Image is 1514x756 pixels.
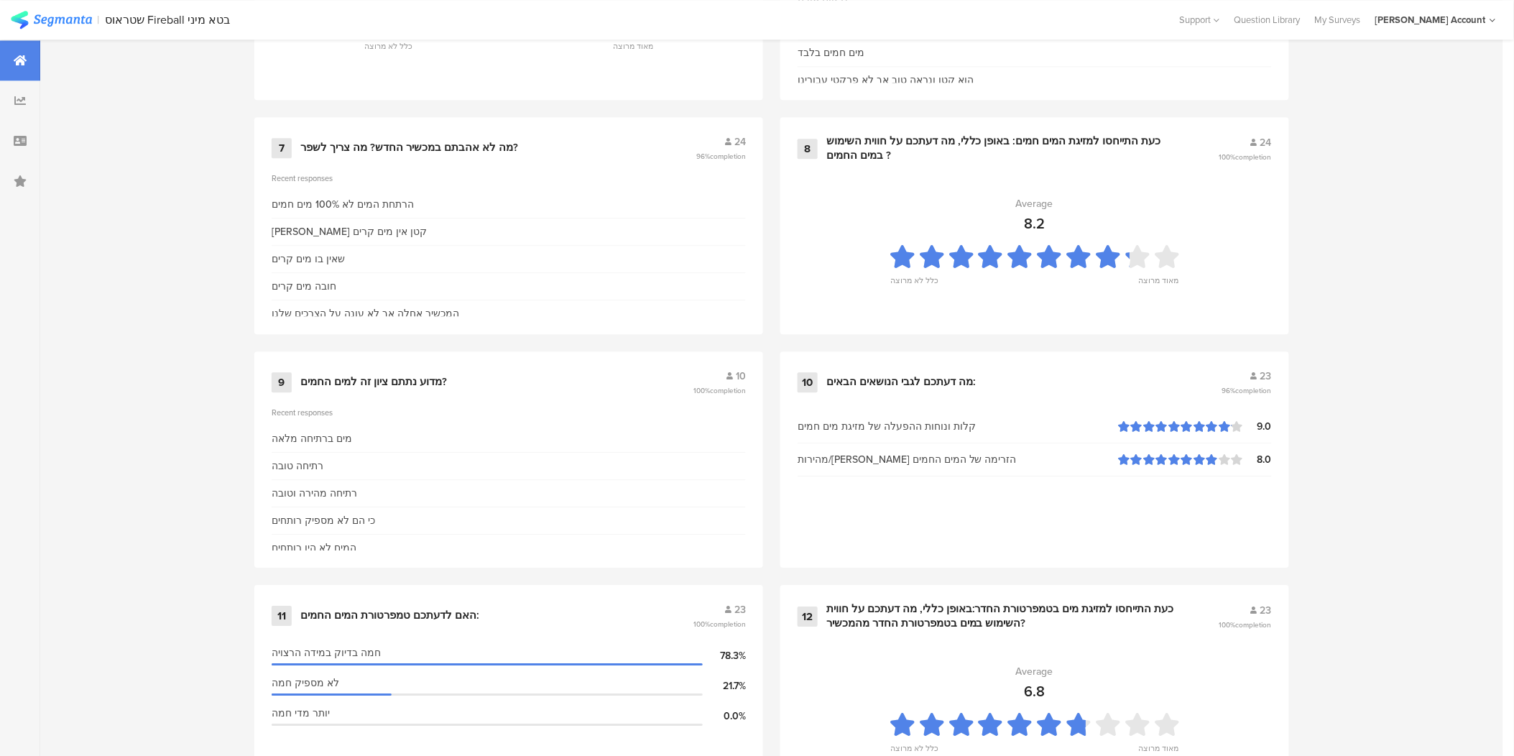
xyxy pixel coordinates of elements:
[1227,13,1308,27] a: Question Library
[272,486,357,501] div: רתיחה מהירה וטובה
[798,45,864,60] div: מים חמים בלבד
[696,151,746,162] span: 96%
[703,648,746,663] div: 78.3%
[272,306,459,321] div: המכשיר אחלה אך לא עונה על הצרכים שלנו
[364,40,412,60] div: כלל לא מרוצה
[272,138,292,158] div: 7
[798,73,974,88] div: הוא קטן ונראה טוב אך לא פרקטי עבורינו
[710,619,746,630] span: completion
[798,607,818,627] div: 12
[613,40,653,60] div: מאוד מרוצה
[798,452,1119,467] div: מהירות/[PERSON_NAME] הזרימה של המים החמים
[272,540,356,556] div: המים לא היו רותחים
[693,619,746,630] span: 100%
[798,372,818,392] div: 10
[1016,196,1053,211] div: Average
[1260,369,1272,384] span: 23
[272,279,336,294] div: חובה מים קרים
[272,197,414,212] div: הרתחת המים לא 100% מים חמים
[693,385,746,396] span: 100%
[703,678,746,693] div: 21.7%
[826,134,1184,162] div: כעת התייחסו למזיגת המים חמים: באופן כללי, מה דעתכם על חווית השימוש במים החמים ?
[1139,275,1179,295] div: מאוד מרוצה
[272,431,352,446] div: מים ברתיחה מלאה
[1260,135,1272,150] span: 24
[736,369,746,384] span: 10
[1219,152,1272,162] span: 100%
[1236,385,1272,396] span: completion
[1025,681,1046,702] div: 6.8
[1016,664,1053,679] div: Average
[1243,419,1272,434] div: 9.0
[272,606,292,626] div: 11
[1180,9,1220,31] div: Support
[272,407,746,418] div: Recent responses
[272,252,345,267] div: שאין בו מים קרים
[300,609,479,623] div: האם לדעתכם טמפרטורת המים החמים:
[98,11,100,28] div: |
[272,458,323,474] div: רתיחה טובה
[734,602,746,617] span: 23
[1236,619,1272,630] span: completion
[798,419,1119,434] div: קלות ונוחות ההפעלה של מזיגת מים חמים
[300,375,447,389] div: מדוע נתתם ציון זה למים החמים?
[826,375,976,389] div: מה דעתכם לגבי הנושאים הבאים:
[300,141,518,155] div: מה לא אהבתם במכשיר החדש? מה צריך לשפר?
[710,151,746,162] span: completion
[1260,603,1272,618] span: 23
[734,134,746,149] span: 24
[710,385,746,396] span: completion
[106,13,231,27] div: שטראוס Fireball בטא מיני
[1236,152,1272,162] span: completion
[272,172,746,184] div: Recent responses
[703,709,746,724] div: 0.0%
[272,372,292,392] div: 9
[1243,452,1272,467] div: 8.0
[1219,619,1272,630] span: 100%
[1222,385,1272,396] span: 96%
[1308,13,1368,27] a: My Surveys
[1375,13,1486,27] div: [PERSON_NAME] Account
[826,602,1184,630] div: כעת התייחסו למזיגת מים בטמפרטורת החדר:באופן כללי, מה דעתכם על חווית השימוש במים בטמפרטורת החדר מה...
[272,645,381,660] span: חמה בדיוק במידה הרצויה
[272,513,375,528] div: כי הם לא מספיק רותחים
[798,139,818,159] div: 8
[272,676,339,691] span: לא מספיק חמה
[1025,213,1046,234] div: 8.2
[272,224,427,239] div: [PERSON_NAME] קטן אין מים קרים
[11,11,92,29] img: segmanta logo
[272,706,330,721] span: יותר מדי חמה
[890,275,938,295] div: כלל לא מרוצה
